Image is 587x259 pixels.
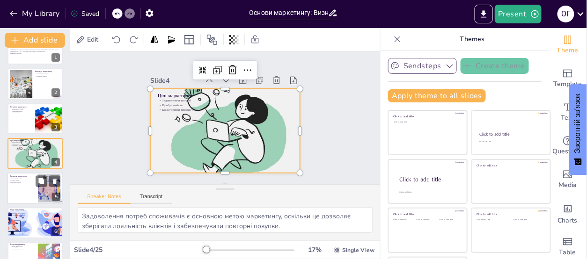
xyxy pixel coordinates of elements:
[7,208,63,238] div: 6
[131,194,172,204] button: Transcript
[557,45,579,56] span: Theme
[569,84,587,175] button: Зворотній зв'язок - Показати опитування
[304,245,326,254] div: 17 %
[176,66,288,149] p: Прибутковість
[35,72,60,74] p: Визначення маркетингу
[477,219,506,221] div: Click to add text
[549,196,587,230] div: Add charts and graphs
[51,88,60,97] div: 2
[49,175,60,187] button: Delete Slide
[10,180,35,181] p: Аналіз потреб
[10,112,32,114] p: Реклама та збут
[51,123,60,131] div: 3
[549,95,587,129] div: Add text boxes
[514,219,543,221] div: Click to add text
[7,173,63,204] div: 5
[182,58,295,142] p: Цілі маркетингу
[51,227,60,236] div: 6
[10,110,32,112] p: Управління товаром
[35,75,60,77] p: Створення цінності
[440,219,461,221] div: Click to add text
[7,103,63,134] div: 3
[10,178,35,180] p: Дослідження ринку
[558,216,578,226] span: Charts
[495,5,542,23] button: Present
[417,219,438,221] div: Click to add text
[10,52,60,54] p: Generated with [URL]
[249,6,328,20] input: Insert title
[10,181,35,183] p: Рекламні стратегії
[559,180,577,190] span: Media
[10,246,35,248] p: Японія XVII століття
[10,143,60,145] p: Прибутковість
[5,33,65,48] button: Add slide
[184,40,228,76] div: Slide 4
[10,247,35,249] p: США XIX століття
[78,194,131,204] button: Speaker Notes
[10,249,35,251] p: Еволюція маркетингу
[477,213,544,216] div: Click to add title
[553,146,583,157] span: Questions
[51,53,60,62] div: 1
[461,58,529,74] button: Create theme
[549,62,587,95] div: Add ready made slides
[554,79,582,89] span: Template
[7,34,63,65] div: 1
[7,6,64,21] button: My Library
[477,164,544,167] div: Click to add title
[400,176,460,184] div: Click to add title
[10,106,32,108] p: Сутність маркетингу
[10,213,60,215] p: Цифровий маркетинг
[10,142,60,144] p: Задоволення потреб
[558,6,574,22] div: О Г
[10,244,35,246] p: Історія маркетингу
[10,211,60,213] p: Традиційний маркетинг
[400,191,459,194] div: Click to add body
[10,215,60,216] p: Соціальний маркетинг
[549,129,587,163] div: Get real-time input from your audience
[10,139,60,142] p: Цілі маркетингу
[74,245,205,254] div: Slide 4 / 25
[7,68,63,99] div: 2
[394,213,461,216] div: Click to add title
[10,145,60,147] p: Конкурентні переваги
[10,175,35,178] p: Завдання маркетингу
[342,246,374,254] span: Single View
[394,121,461,123] div: Click to add text
[7,138,63,169] div: 4
[394,115,461,119] div: Click to add title
[85,35,100,44] span: Edit
[71,9,100,18] div: Saved
[549,28,587,62] div: Change the overall theme
[558,5,574,23] button: О Г
[10,108,32,110] p: Перетворення потреб
[10,49,60,52] p: Ця презентація розглядає сутність маркетингу, його цілі та завдання, а також різні види та типи м...
[549,163,587,196] div: Add images, graphics, shapes or video
[559,247,576,258] span: Table
[388,58,457,74] button: Sendsteps
[35,70,60,72] p: Вступ до маркетингу
[388,89,486,102] button: Apply theme to all slides
[52,193,60,201] div: 5
[78,207,373,233] textarea: Задоволення потреб споживачів є основною метою маркетингу, оскільки це дозволяє зберігати лояльні...
[10,209,60,212] p: Види маркетингу
[405,28,540,50] p: Themes
[174,70,286,153] p: Конкурентні переваги
[574,94,582,153] font: Зворотній зв'язок
[206,34,218,45] span: Position
[479,141,542,143] div: Click to add text
[179,63,291,145] p: Задоволення потреб
[182,32,197,47] div: Layout
[475,5,493,23] button: Export to PowerPoint
[480,131,542,137] div: Click to add title
[36,175,47,187] button: Duplicate Slide
[51,158,60,166] div: 4
[394,219,415,221] div: Click to add text
[35,73,60,75] p: Важливість маркетингу
[561,113,574,123] span: Text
